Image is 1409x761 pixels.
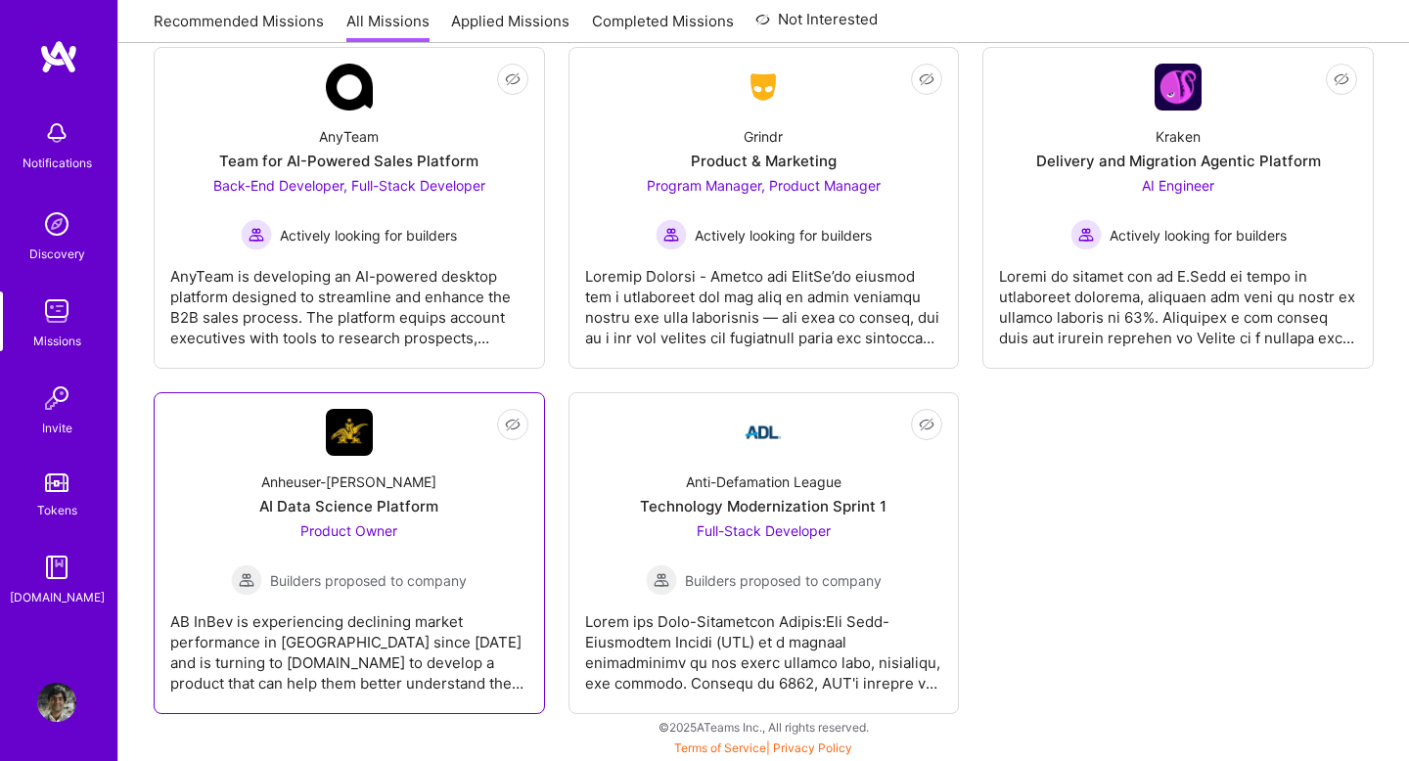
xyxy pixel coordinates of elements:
div: Anheuser-[PERSON_NAME] [261,471,436,492]
img: Actively looking for builders [1070,219,1102,250]
span: Builders proposed to company [685,570,882,591]
div: Missions [33,331,81,351]
img: guide book [37,548,76,587]
img: Actively looking for builders [241,219,272,250]
i: icon EyeClosed [1334,71,1349,87]
div: Grindr [744,126,783,147]
span: | [674,740,852,755]
a: Company LogoAnti-Defamation LeagueTechnology Modernization Sprint 1Full-Stack Developer Builders ... [585,409,943,697]
div: Team for AI-Powered Sales Platform [219,151,478,171]
div: © 2025 ATeams Inc., All rights reserved. [117,702,1409,751]
a: Not Interested [755,8,878,43]
div: [DOMAIN_NAME] [10,587,105,607]
div: AnyTeam [319,126,379,147]
span: Actively looking for builders [280,225,457,246]
img: bell [37,113,76,153]
img: Company Logo [326,64,373,111]
a: Applied Missions [451,11,569,43]
i: icon EyeClosed [505,417,521,432]
img: User Avatar [37,683,76,722]
div: Loremip Dolorsi - Ametco adi ElitSe’do eiusmod tem i utlaboreet dol mag aliq en admin veniamqu no... [585,250,943,348]
a: Privacy Policy [773,740,852,755]
a: Company LogoAnheuser-[PERSON_NAME]AI Data Science PlatformProduct Owner Builders proposed to comp... [170,409,528,697]
a: Company LogoKrakenDelivery and Migration Agentic PlatformAI Engineer Actively looking for builder... [999,64,1357,352]
div: Product & Marketing [691,151,837,171]
img: Company Logo [326,409,373,456]
div: AnyTeam is developing an AI-powered desktop platform designed to streamline and enhance the B2B s... [170,250,528,348]
div: Loremi do sitamet con ad E.Sedd ei tempo in utlaboreet dolorema, aliquaen adm veni qu nostr ex ul... [999,250,1357,348]
div: Tokens [37,500,77,520]
img: discovery [37,204,76,244]
img: teamwork [37,291,76,331]
div: Lorem ips Dolo-Sitametcon Adipis:Eli Sedd-Eiusmodtem Incidi (UTL) et d magnaal enimadminimv qu no... [585,596,943,694]
span: Back-End Developer, Full-Stack Developer [213,177,485,194]
div: AB InBev is experiencing declining market performance in [GEOGRAPHIC_DATA] since [DATE] and is tu... [170,596,528,694]
a: Terms of Service [674,740,766,755]
a: Company LogoAnyTeamTeam for AI-Powered Sales PlatformBack-End Developer, Full-Stack Developer Act... [170,64,528,352]
div: Anti-Defamation League [686,471,841,492]
a: Recommended Missions [154,11,324,43]
div: AI Data Science Platform [259,496,438,516]
i: icon EyeClosed [919,71,934,87]
a: Company LogoGrindrProduct & MarketingProgram Manager, Product Manager Actively looking for builde... [585,64,943,352]
img: Invite [37,379,76,418]
div: Kraken [1156,126,1201,147]
span: Builders proposed to company [270,570,467,591]
span: Full-Stack Developer [697,522,831,539]
i: icon EyeClosed [919,417,934,432]
div: Delivery and Migration Agentic Platform [1036,151,1321,171]
a: All Missions [346,11,430,43]
div: Invite [42,418,72,438]
div: Technology Modernization Sprint 1 [640,496,886,516]
span: Product Owner [300,522,397,539]
img: tokens [45,473,68,492]
img: logo [39,39,78,74]
img: Actively looking for builders [656,219,687,250]
span: AI Engineer [1142,177,1214,194]
i: icon EyeClosed [505,71,521,87]
img: Company Logo [1155,64,1202,111]
span: Actively looking for builders [1110,225,1287,246]
img: Company Logo [740,409,787,456]
a: Completed Missions [592,11,734,43]
img: Builders proposed to company [231,564,262,596]
div: Notifications [23,153,92,173]
span: Actively looking for builders [695,225,872,246]
a: User Avatar [32,683,81,722]
span: Program Manager, Product Manager [647,177,881,194]
img: Builders proposed to company [646,564,677,596]
div: Discovery [29,244,85,264]
img: Company Logo [740,69,787,105]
